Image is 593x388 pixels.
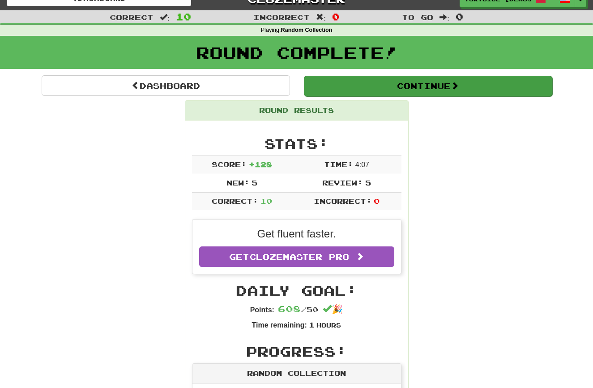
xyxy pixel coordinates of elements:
[192,283,401,298] h2: Daily Goal:
[176,11,191,22] span: 10
[3,43,590,61] h1: Round Complete!
[439,13,449,21] span: :
[278,303,301,314] span: 608
[42,75,290,96] a: Dashboard
[316,13,326,21] span: :
[322,178,363,187] span: Review:
[110,13,154,22] span: Correct
[316,321,341,329] small: Hours
[314,197,372,205] span: Incorrect:
[365,178,371,187] span: 5
[324,160,353,168] span: Time:
[212,160,247,168] span: Score:
[456,11,463,22] span: 0
[281,27,333,33] strong: Random Collection
[260,197,272,205] span: 10
[199,246,394,267] a: GetClozemaster Pro
[332,11,340,22] span: 0
[323,304,343,314] span: 🎉
[226,178,250,187] span: New:
[212,197,258,205] span: Correct:
[249,160,272,168] span: + 128
[252,178,257,187] span: 5
[160,13,170,21] span: :
[402,13,433,22] span: To go
[355,161,369,168] span: 4 : 0 7
[185,101,408,121] div: Round Results
[278,305,318,314] span: / 50
[249,252,349,262] span: Clozemaster Pro
[192,136,401,151] h2: Stats:
[309,320,315,329] span: 1
[374,197,380,205] span: 0
[253,13,310,22] span: Incorrect
[304,76,552,96] button: Continue
[250,306,274,314] strong: Points:
[252,321,307,329] strong: Time remaining:
[199,226,394,241] p: Get fluent faster.
[192,344,401,359] h2: Progress:
[192,364,401,384] div: Random Collection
